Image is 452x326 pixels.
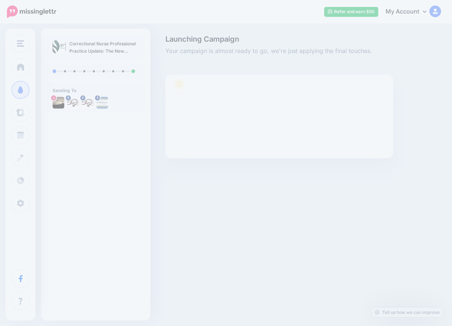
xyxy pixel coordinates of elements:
[53,40,66,53] img: ed7bf48fe30fbd60659edca3b41d77d4_thumb.jpg
[165,35,393,43] span: Launching Campaign
[165,46,393,56] span: Your campaign is almost ready to go, we're just applying the final touches.
[82,97,93,109] img: picture-bsa65386.png
[53,97,64,109] img: 240573482_273509684218796_3239014384347604911_n-bsa107123.jpg
[96,97,108,109] img: picture-bsa65786.png
[7,5,56,18] img: Missinglettr
[371,307,443,317] a: Tell us how we can improve
[53,88,139,93] h4: Sending To
[378,3,441,21] a: My Account
[69,40,139,55] p: Correctional Nurse Professional Practice Update: The New [PERSON_NAME] Code of Ethics Provision 7
[67,97,79,109] img: picture-bsa65385.png
[17,40,24,47] img: menu.png
[324,7,378,17] a: Refer and earn $50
